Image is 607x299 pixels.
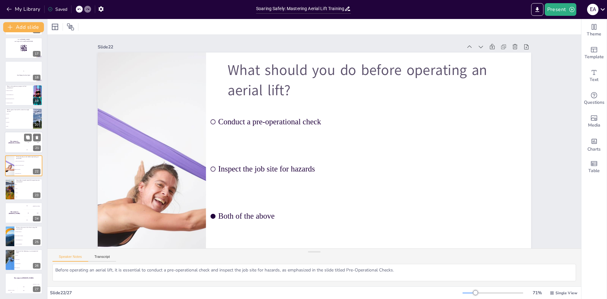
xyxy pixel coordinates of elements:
div: 27 [33,286,40,292]
div: Change the overall theme [581,19,607,42]
div: 100 [24,132,43,139]
span: Monthly [15,193,42,193]
div: 27 [5,273,42,294]
span: Questions [584,99,604,106]
div: 25 [5,226,42,247]
span: Position [67,23,74,31]
div: Add text boxes [581,65,607,87]
textarea: Before operating an aerial lift, it is essential to conduct a pre-operational check and inspect t... [52,264,576,281]
div: [PERSON_NAME] [30,284,42,285]
input: Insert title [256,4,344,13]
span: Both of the above [218,212,527,221]
span: Conduct a pre-operational check [218,117,527,127]
div: Slide 22 [98,44,463,50]
button: Add slide [3,22,44,32]
button: Export to PowerPoint [531,3,543,16]
div: 200 [24,209,42,216]
h4: The winner is [PERSON_NAME] [5,140,24,144]
h4: The winner is [PERSON_NAME] [5,277,42,279]
div: Get real-time input from your audience [581,87,607,110]
p: What should you do before operating an aerial lift? [16,156,40,159]
div: 71 % [530,290,545,296]
div: E A [587,4,598,15]
div: 300 [24,146,43,153]
span: Increased productivity [15,232,42,232]
span: Charts [587,146,601,153]
div: 18 [33,75,40,80]
p: Which type of aerial lift is best for rough terrain? [7,109,31,112]
span: Yearly [15,196,42,197]
div: 21 [5,132,43,153]
div: https://cdn.sendsteps.com/images/logo/sendsteps_logo_white.pnghttps://cdn.sendsteps.com/images/lo... [5,61,42,82]
div: Add charts and graphs [581,133,607,156]
div: Jaap [37,213,38,214]
span: Serious injuries or fatalities [15,235,42,236]
p: What should you do before operating an aerial lift? [228,60,509,100]
div: Add ready made slides [581,42,607,65]
span: Template [585,53,604,60]
div: Saved [48,6,67,12]
div: 17 [33,51,40,57]
div: 26 [5,249,42,270]
span: Single View [555,290,577,296]
p: 5 [7,70,40,72]
span: Faster work completion [15,244,42,244]
div: 300 [30,285,42,294]
div: 20 [33,122,40,128]
button: E A [587,3,598,16]
div: 21 [33,145,41,151]
button: Transcript [88,255,116,262]
div: 24 [5,202,42,223]
span: Media [588,122,600,129]
button: Speaker Notes [52,255,88,262]
div: https://cdn.sendsteps.com/images/logo/sendsteps_logo_white.pnghttps://cdn.sendsteps.com/images/lo... [5,85,42,106]
span: To reduce equipment costs [6,94,33,95]
span: To improve productivity [6,90,33,91]
button: My Library [5,4,43,14]
div: 24 [33,216,40,221]
span: To prevent injuries from falls [6,98,33,99]
div: https://cdn.sendsteps.com/images/logo/sendsteps_logo_white.pnghttps://cdn.sendsteps.com/images/lo... [5,38,42,59]
div: 22 [33,169,40,174]
span: Inspect the job site for hazards [218,165,527,174]
div: 26 [33,263,40,269]
p: What is the primary purpose of fall protection? [7,85,31,89]
p: Which of the following is an example of PPE? [16,250,40,253]
button: Duplicate Slide [24,134,32,141]
button: Delete Slide [33,134,41,141]
div: Slide 22 / 27 [50,290,463,296]
div: Add images, graphics, shapes or video [581,110,607,133]
div: 200 [24,139,43,146]
div: 100 [24,202,42,209]
span: Daily [15,184,42,185]
span: Table [588,167,600,174]
div: 200 [18,287,30,294]
div: 100 [5,290,17,294]
div: Jaap [18,286,30,287]
span: Reduced equipment costs [15,240,42,240]
span: All of the above [15,267,42,268]
p: Go to [7,39,40,40]
div: 25 [33,239,40,245]
div: Layout [50,22,60,32]
span: Text [590,76,598,83]
div: 19 [33,98,40,104]
span: Weekly [15,189,42,189]
p: What is the main risk of not using fall protection? [16,227,40,230]
div: Add a table [581,156,607,178]
p: and login with code [7,40,40,42]
p: How often should aerial lift inspections be conducted? [16,179,40,183]
div: 23 [5,179,42,200]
